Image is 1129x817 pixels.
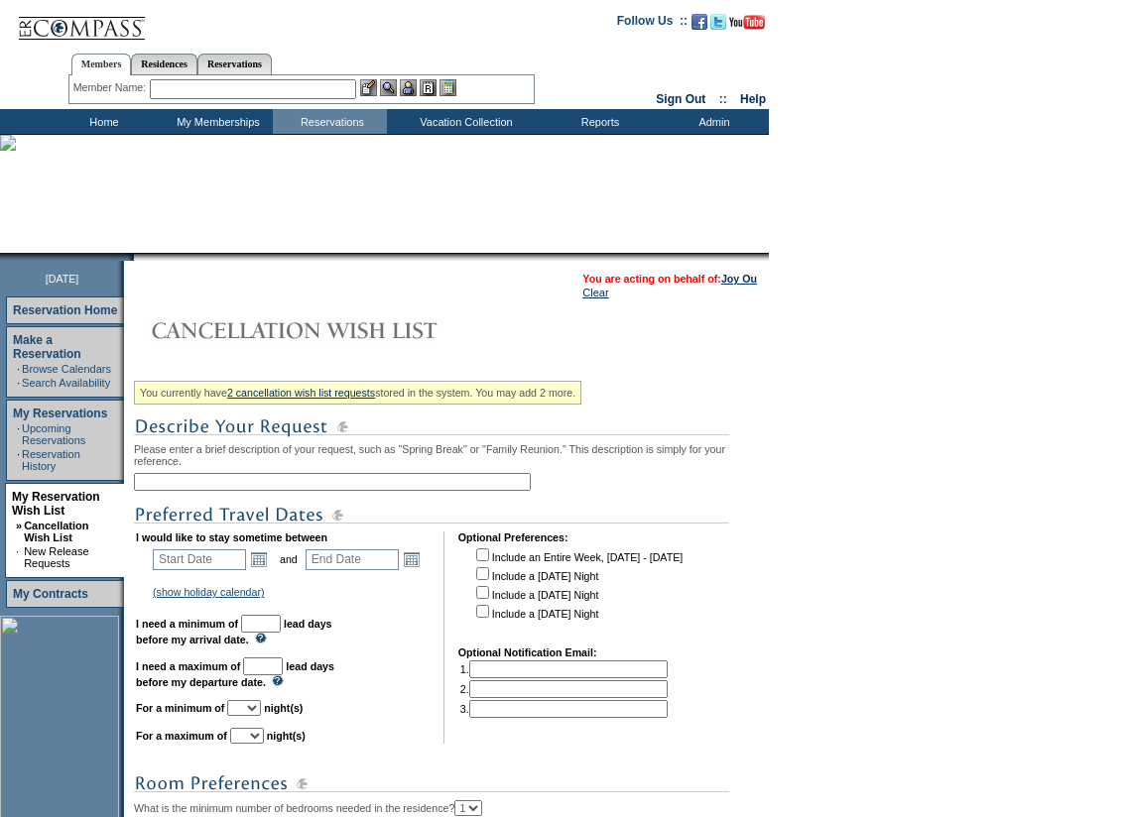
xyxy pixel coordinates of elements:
[656,92,705,106] a: Sign Out
[136,730,227,742] b: For a maximum of
[136,618,332,645] b: lead days before my arrival date.
[458,531,568,543] b: Optional Preferences:
[729,20,765,32] a: Subscribe to our YouTube Channel
[134,253,136,261] img: blank.gif
[17,377,20,389] td: ·
[136,531,327,543] b: I would like to stay sometime between
[360,79,377,96] img: b_edit.gif
[710,14,726,30] img: Follow us on Twitter
[655,109,769,134] td: Admin
[267,730,306,742] b: night(s)
[264,702,303,714] b: night(s)
[710,20,726,32] a: Follow us on Twitter
[13,587,88,601] a: My Contracts
[460,700,668,718] td: 3.
[582,273,757,285] span: You are acting on behalf of:
[46,273,79,285] span: [DATE]
[153,586,265,598] a: (show holiday calendar)
[306,549,399,570] input: Date format: M/D/Y. Shortcut keys: [T] for Today. [UP] or [.] for Next Day. [DOWN] or [,] for Pre...
[729,15,765,30] img: Subscribe to our YouTube Channel
[24,520,88,543] a: Cancellation Wish List
[719,92,727,106] span: ::
[387,109,541,134] td: Vacation Collection
[582,287,608,298] a: Clear
[691,20,707,32] a: Become our fan on Facebook
[401,548,423,570] a: Open the calendar popup.
[24,545,88,569] a: New Release Requests
[127,253,134,261] img: promoShadowLeftCorner.gif
[136,618,238,630] b: I need a minimum of
[136,660,240,672] b: I need a maximum of
[73,79,150,96] div: Member Name:
[439,79,456,96] img: b_calculator.gif
[17,448,20,472] td: ·
[227,387,375,399] a: 2 cancellation wish list requests
[16,545,22,569] td: ·
[460,660,668,678] td: 1.
[248,548,270,570] a: Open the calendar popup.
[255,633,267,643] img: questionMark_lightBlue.gif
[277,545,301,573] td: and
[22,422,85,446] a: Upcoming Reservations
[541,109,655,134] td: Reports
[153,549,246,570] input: Date format: M/D/Y. Shortcut keys: [T] for Today. [UP] or [.] for Next Day. [DOWN] or [,] for Pre...
[45,109,159,134] td: Home
[12,490,100,518] a: My Reservation Wish List
[136,660,334,688] b: lead days before my departure date.
[13,333,81,361] a: Make a Reservation
[472,545,683,633] td: Include an Entire Week, [DATE] - [DATE] Include a [DATE] Night Include a [DATE] Night Include a [...
[159,109,273,134] td: My Memberships
[136,702,224,714] b: For a minimum of
[460,680,668,698] td: 2.
[71,54,132,75] a: Members
[380,79,397,96] img: View
[273,109,387,134] td: Reservations
[134,381,581,405] div: You currently have stored in the system. You may add 2 more.
[13,303,117,317] a: Reservation Home
[17,422,20,446] td: ·
[458,646,597,658] b: Optional Notification Email:
[721,273,757,285] a: Joy Ou
[134,771,729,796] img: subTtlRoomPreferences.gif
[16,520,22,531] b: »
[22,377,110,389] a: Search Availability
[22,363,111,375] a: Browse Calendars
[740,92,766,106] a: Help
[17,363,20,375] td: ·
[13,407,107,420] a: My Reservations
[272,675,284,686] img: questionMark_lightBlue.gif
[400,79,417,96] img: Impersonate
[420,79,437,96] img: Reservations
[617,12,688,36] td: Follow Us ::
[691,14,707,30] img: Become our fan on Facebook
[131,54,197,74] a: Residences
[197,54,272,74] a: Reservations
[22,448,80,472] a: Reservation History
[134,310,531,350] img: Cancellation Wish List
